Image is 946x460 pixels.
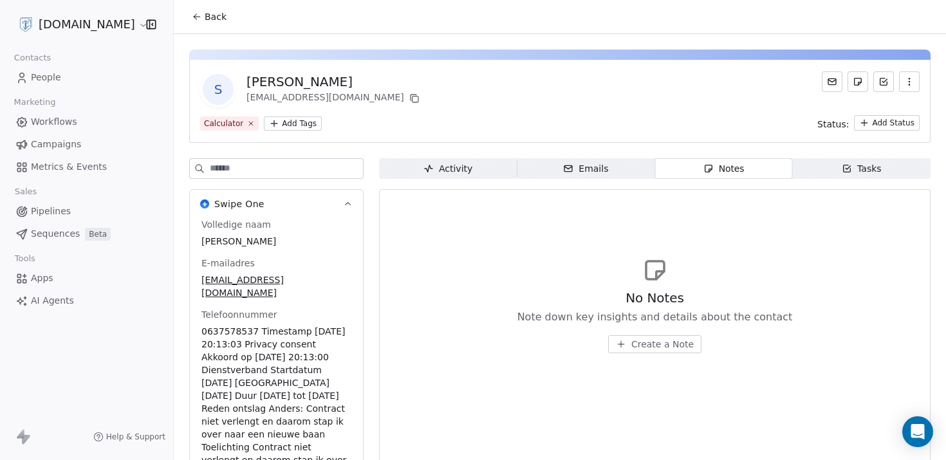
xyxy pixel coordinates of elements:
[10,67,163,88] a: People
[106,432,165,442] span: Help & Support
[9,249,41,268] span: Tools
[631,338,694,351] span: Create a Note
[817,118,849,131] span: Status:
[31,71,61,84] span: People
[190,190,363,218] button: Swipe OneSwipe One
[201,273,351,299] span: [EMAIL_ADDRESS][DOMAIN_NAME]
[200,199,209,208] img: Swipe One
[85,228,111,241] span: Beta
[517,309,793,325] span: Note down key insights and details about the contact
[608,335,701,353] button: Create a Note
[199,308,280,321] span: Telefoonnummer
[10,268,163,289] a: Apps
[39,16,135,33] span: [DOMAIN_NAME]
[8,48,57,68] span: Contacts
[264,116,322,131] button: Add Tags
[18,17,33,32] img: Ontslagrechtjuristen-logo%20blauw-icon.png
[10,134,163,155] a: Campaigns
[423,162,472,176] div: Activity
[31,205,71,218] span: Pipelines
[854,115,920,131] button: Add Status
[9,182,42,201] span: Sales
[31,160,107,174] span: Metrics & Events
[15,14,137,35] button: [DOMAIN_NAME]
[31,115,77,129] span: Workflows
[214,198,264,210] span: Swipe One
[10,156,163,178] a: Metrics & Events
[199,257,257,270] span: E-mailadres
[203,74,234,105] span: S
[246,73,422,91] div: [PERSON_NAME]
[93,432,165,442] a: Help & Support
[205,10,227,23] span: Back
[10,223,163,244] a: SequencesBeta
[184,5,234,28] button: Back
[199,218,274,231] span: Volledige naam
[842,162,882,176] div: Tasks
[563,162,608,176] div: Emails
[10,201,163,222] a: Pipelines
[201,235,351,248] span: [PERSON_NAME]
[626,289,684,307] span: No Notes
[31,294,74,308] span: AI Agents
[10,111,163,133] a: Workflows
[902,416,933,447] div: Open Intercom Messenger
[8,93,61,112] span: Marketing
[10,290,163,311] a: AI Agents
[31,227,80,241] span: Sequences
[246,91,422,106] div: [EMAIL_ADDRESS][DOMAIN_NAME]
[31,271,53,285] span: Apps
[204,118,243,129] div: Calculator
[31,138,81,151] span: Campaigns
